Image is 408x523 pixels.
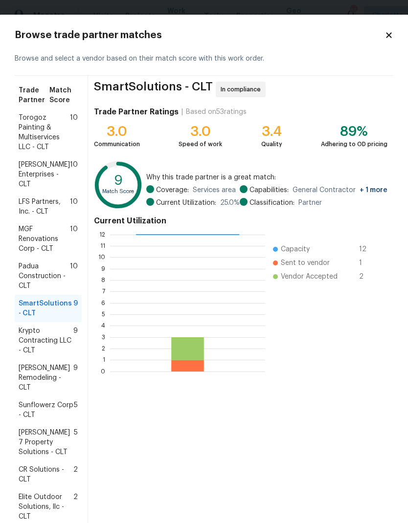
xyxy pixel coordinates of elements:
[114,174,122,187] text: 9
[74,428,78,457] span: 5
[321,139,387,149] div: Adhering to OD pricing
[261,139,282,149] div: Quality
[15,42,393,76] div: Browse and select a vendor based on their match score with this work order.
[146,173,387,182] span: Why this trade partner is a great match:
[99,231,105,237] text: 12
[359,258,375,268] span: 1
[156,198,216,208] span: Current Utilization:
[19,326,73,355] span: Krypto Contracting LLC - CLT
[156,185,189,195] span: Coverage:
[360,187,387,194] span: + 1 more
[70,197,78,217] span: 10
[15,30,385,40] h2: Browse trade partner matches
[193,185,236,195] span: Services area
[94,82,213,97] span: SmartSolutions - CLT
[19,113,70,152] span: Torogoz Painting & Multiservices LLC - CLT
[102,334,105,340] text: 3
[19,492,73,522] span: Elite Outdoor Solutions, llc - CLT
[98,254,105,260] text: 10
[94,127,140,136] div: 3.0
[102,311,105,317] text: 5
[101,265,105,271] text: 9
[359,244,375,254] span: 12
[281,258,330,268] span: Sent to vendor
[73,299,78,318] span: 9
[49,86,78,105] span: Match Score
[249,185,289,195] span: Capabilities:
[102,189,134,194] text: Match Score
[19,299,73,318] span: SmartSolutions - CLT
[281,244,310,254] span: Capacity
[103,357,105,363] text: 1
[101,277,105,283] text: 8
[221,85,265,94] span: In compliance
[101,323,105,328] text: 4
[100,243,105,249] text: 11
[101,300,105,305] text: 6
[19,224,70,254] span: MGF Renovations Corp - CLT
[70,113,78,152] span: 10
[321,127,387,136] div: 89%
[359,272,375,282] span: 2
[19,261,70,291] span: Padua Construction - CLT
[19,400,74,420] span: Sunflowerz Corp - CLT
[70,160,78,189] span: 10
[179,127,222,136] div: 3.0
[249,198,295,208] span: Classification:
[298,198,322,208] span: Partner
[73,492,78,522] span: 2
[19,197,70,217] span: LFS Partners, Inc. - CLT
[281,272,338,282] span: Vendor Accepted
[19,465,73,484] span: CR Solutions - CLT
[102,346,105,351] text: 2
[94,139,140,149] div: Communication
[73,326,78,355] span: 9
[94,107,179,117] h4: Trade Partner Ratings
[220,198,240,208] span: 25.0 %
[70,261,78,291] span: 10
[19,363,73,392] span: [PERSON_NAME] Remodeling - CLT
[102,288,105,294] text: 7
[73,465,78,484] span: 2
[19,428,74,457] span: [PERSON_NAME] 7 Property Solutions - CLT
[19,86,49,105] span: Trade Partner
[73,363,78,392] span: 9
[186,107,247,117] div: Based on 53 ratings
[74,400,78,420] span: 5
[293,185,387,195] span: General Contractor
[70,224,78,254] span: 10
[179,107,186,117] div: |
[179,139,222,149] div: Speed of work
[94,216,387,226] h4: Current Utilization
[101,368,105,374] text: 0
[19,160,70,189] span: [PERSON_NAME] Enterprises - CLT
[261,127,282,136] div: 3.4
